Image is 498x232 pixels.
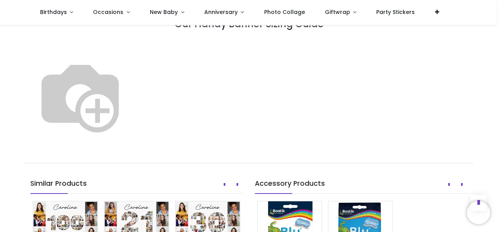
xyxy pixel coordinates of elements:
[231,178,243,191] button: Next
[456,178,468,191] button: Next
[443,178,455,191] button: Prev
[30,46,130,146] img: Banner_Size_Helper_Image_Compare.svg
[204,8,238,16] span: Anniversary
[30,179,243,194] h5: Similar Products
[264,8,305,16] span: Photo Collage
[219,178,230,191] button: Prev
[40,8,67,16] span: Birthdays
[467,201,490,224] iframe: Brevo live chat
[255,179,468,194] h5: Accessory Products
[325,8,350,16] span: Giftwrap
[376,8,415,16] span: Party Stickers
[93,8,123,16] span: Occasions
[150,8,178,16] span: New Baby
